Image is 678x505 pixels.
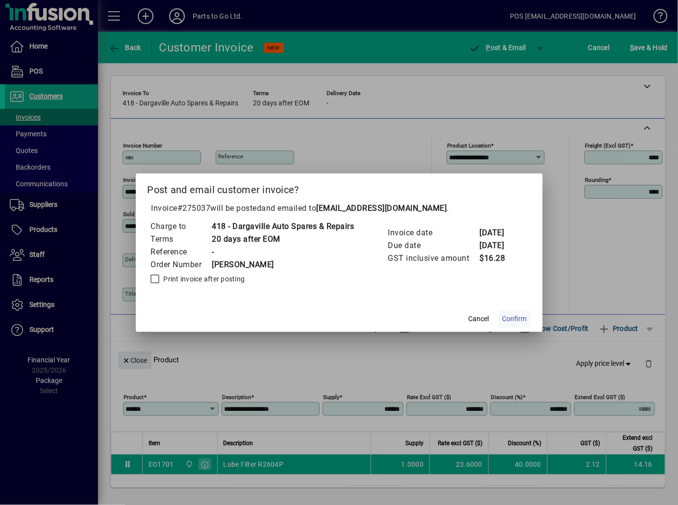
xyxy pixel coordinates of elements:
p: Invoice will be posted . [148,202,531,214]
td: [DATE] [479,239,519,252]
td: 20 days after EOM [212,233,354,246]
td: Terms [151,233,212,246]
td: [PERSON_NAME] [212,258,354,271]
td: GST inclusive amount [388,252,479,265]
label: Print invoice after posting [162,274,245,284]
td: Reference [151,246,212,258]
td: Due date [388,239,479,252]
td: Charge to [151,220,212,233]
td: Order Number [151,258,212,271]
span: #275037 [177,203,211,213]
td: - [212,246,354,258]
button: Confirm [499,310,531,328]
td: $16.28 [479,252,519,265]
span: Cancel [469,314,489,324]
td: [DATE] [479,227,519,239]
b: [EMAIL_ADDRESS][DOMAIN_NAME] [317,203,447,213]
td: Invoice date [388,227,479,239]
h2: Post and email customer invoice? [136,174,543,202]
span: and emailed to [262,203,447,213]
td: 418 - Dargaville Auto Spares & Repairs [212,220,354,233]
span: Confirm [502,314,527,324]
button: Cancel [463,310,495,328]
